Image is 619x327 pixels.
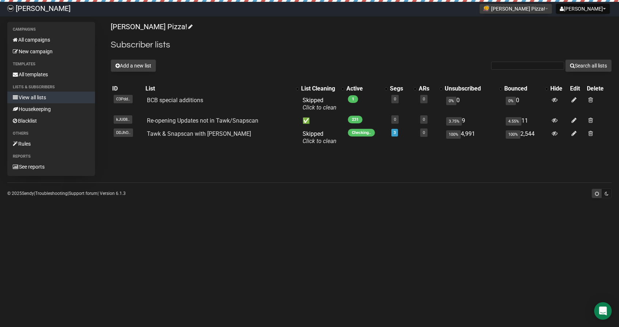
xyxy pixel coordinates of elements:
[445,85,495,92] div: Unsubscribed
[556,4,610,14] button: [PERSON_NAME]
[506,97,516,105] span: 0%
[346,85,381,92] div: Active
[7,69,95,80] a: All templates
[479,4,552,14] button: [PERSON_NAME] Pizza!
[394,117,396,122] a: 0
[394,130,396,135] a: 3
[7,161,95,173] a: See reports
[587,85,610,92] div: Delete
[300,114,345,127] td: ✅
[114,128,133,137] span: DDJhO..
[111,22,191,31] a: [PERSON_NAME] Pizza!
[348,116,362,123] span: 231
[147,130,251,137] a: Tawk & Snapscan with [PERSON_NAME]
[7,152,95,161] li: Reports
[585,84,612,94] th: Delete: No sort applied, sorting is disabled
[388,84,418,94] th: Segs: No sort applied, activate to apply an ascending sort
[348,129,375,136] span: Checking..
[423,117,425,122] a: 0
[147,97,203,104] a: BCB special additions
[506,117,521,126] span: 4.55%
[503,127,549,148] td: 2,544
[303,97,337,111] span: Skipped
[394,97,396,101] a: 0
[446,97,456,105] span: 0%
[69,191,98,196] a: Support forum
[419,85,436,92] div: ARs
[22,191,34,196] a: Sendy
[348,95,358,103] span: 1
[111,38,612,51] h2: Subscriber lists
[443,94,503,114] td: 0
[111,84,144,94] th: ID: No sort applied, sorting is disabled
[114,115,132,124] span: kJU08..
[446,117,462,126] span: 3.75%
[145,85,292,92] div: List
[144,84,299,94] th: List: No sort applied, activate to apply an ascending sort
[569,84,585,94] th: Edit: No sort applied, sorting is disabled
[7,115,95,127] a: Blacklist
[7,46,95,57] a: New campaign
[7,34,95,46] a: All campaigns
[446,130,461,139] span: 100%
[594,302,612,320] div: Open Intercom Messenger
[303,104,337,111] a: Click to clean
[390,85,410,92] div: Segs
[345,84,388,94] th: Active: No sort applied, activate to apply an ascending sort
[7,60,95,69] li: Templates
[7,83,95,92] li: Lists & subscribers
[7,138,95,150] a: Rules
[443,84,503,94] th: Unsubscribed: No sort applied, activate to apply an ascending sort
[303,138,337,145] a: Click to clean
[443,114,503,127] td: 9
[506,130,520,139] span: 100%
[35,191,68,196] a: Troubleshooting
[7,189,126,197] p: © 2025 | | | Version 6.1.3
[7,129,95,138] li: Others
[423,130,425,135] a: 0
[112,85,143,92] div: ID
[550,85,567,92] div: Hide
[503,84,549,94] th: Bounced: No sort applied, activate to apply an ascending sort
[7,5,14,12] img: dc36d8507c0247ae7f0eb1302cf93e02
[503,114,549,127] td: 11
[303,130,337,145] span: Skipped
[417,84,443,94] th: ARs: No sort applied, activate to apply an ascending sort
[504,85,542,92] div: Bounced
[301,85,338,92] div: List Cleaning
[7,103,95,115] a: Housekeeping
[549,84,569,94] th: Hide: No sort applied, sorting is disabled
[570,85,584,92] div: Edit
[147,117,258,124] a: Re-opening Updates not in Tawk/Snapscan
[503,94,549,114] td: 0
[114,95,133,103] span: C3Pdd..
[300,84,345,94] th: List Cleaning: No sort applied, activate to apply an ascending sort
[111,59,156,72] button: Add a new list
[443,127,503,148] td: 4,991
[7,92,95,103] a: View all lists
[483,5,489,11] img: 1.gif
[423,97,425,101] a: 0
[565,59,612,72] button: Search all lists
[7,25,95,34] li: Campaigns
